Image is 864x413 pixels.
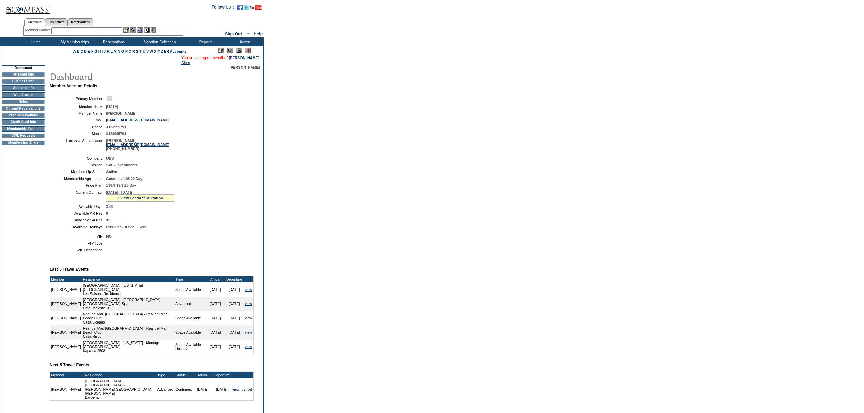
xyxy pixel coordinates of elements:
a: Subscribe to our YouTube Channel [250,7,262,11]
a: Y [157,49,160,53]
a: H [98,49,101,53]
a: Q [129,49,131,53]
td: Mobile: [52,132,103,136]
td: Dashboard [2,65,45,70]
span: 3.00 [106,204,113,209]
a: Become our fan on Facebook [237,7,243,11]
td: [PERSON_NAME] [50,378,82,400]
td: Arrival [206,276,225,282]
a: N [118,49,120,53]
a: O [121,49,124,53]
td: Follow Us :: [212,4,236,12]
td: CWL Requests [2,133,45,138]
td: [DATE] [206,297,225,311]
td: [PERSON_NAME] [50,311,82,325]
td: Advanced [174,297,206,311]
td: [PERSON_NAME] [50,340,82,354]
a: U [143,49,145,53]
td: [DATE] [206,340,225,354]
td: Primary Member: [52,95,103,102]
td: Advanced [156,378,174,400]
td: Arrival [193,372,212,378]
a: B [77,49,80,53]
td: [DATE] [225,297,244,311]
td: Home [15,37,54,46]
td: Past Reservations [2,113,45,118]
td: Available Holidays: [52,225,103,229]
td: VIP Description: [52,248,103,252]
td: Available SA Res: [52,218,103,222]
a: R [132,49,135,53]
td: Email: [52,118,103,122]
td: [DATE] [225,311,244,325]
a: Clear [181,61,190,65]
td: Departure [225,276,244,282]
span: Active [106,170,117,174]
img: b_calculator.gif [151,27,156,33]
td: Admin [225,37,264,46]
td: VIP Type: [52,241,103,245]
span: Custom v4.08 20 Day [106,177,143,181]
td: Personal Info [2,72,45,77]
td: Business Info [2,79,45,84]
td: [DATE] [206,282,225,297]
td: Departure [212,372,231,378]
a: P [125,49,128,53]
a: C [80,49,83,53]
td: [DATE] [225,282,244,297]
td: Address Info [2,85,45,91]
td: Confirmed [175,378,193,400]
a: S [136,49,138,53]
td: Phone: [52,125,103,129]
td: Position: [52,163,103,167]
td: [PERSON_NAME] [50,282,82,297]
td: Current Reservations [2,106,45,111]
td: [DATE] [193,378,212,400]
td: [PERSON_NAME] [50,325,82,340]
td: Membership Agreement: [52,177,103,181]
td: Member [50,276,82,282]
span: [DATE] - [DATE] [106,190,133,194]
span: Pri:0 Peak:0 Sec:0 Sel:0 [106,225,147,229]
span: [DATE] [106,104,118,109]
a: V [146,49,149,53]
a: D [84,49,87,53]
img: Edit Mode [218,48,224,53]
td: Real del Mar, [GEOGRAPHIC_DATA] - Real del Mar Beach Club Casa Oceano [82,311,174,325]
td: [DATE] [212,378,231,400]
td: [GEOGRAPHIC_DATA], [GEOGRAPHIC_DATA] - [GEOGRAPHIC_DATA]-Spa Hotel Majestic 01 [82,297,174,311]
a: ER Accounts [164,49,186,53]
a: M [114,49,117,53]
td: Member Since: [52,104,103,109]
span: UBS [106,156,114,160]
td: Member Name: [52,111,103,115]
td: Residence [84,372,156,378]
td: Space Available [174,282,206,297]
a: X [154,49,156,53]
td: Member [50,372,82,378]
span: [PERSON_NAME] [230,65,260,69]
td: [GEOGRAPHIC_DATA], [US_STATE] - [GEOGRAPHIC_DATA] Les Saisons Residence [82,282,174,297]
td: [DATE] [206,325,225,340]
span: [PERSON_NAME] [106,111,136,115]
a: F [91,49,94,53]
div: Member Name: [25,27,51,33]
td: Space Available [174,311,206,325]
td: Space Available Holiday [174,340,206,354]
span: SVP - Investments [106,163,138,167]
a: Members [24,18,45,26]
td: Space Available [174,325,206,340]
td: Real del Mar, [GEOGRAPHIC_DATA] - Real del Mar Beach Club Casa Risco [82,325,174,340]
span: NO [106,234,112,238]
a: T [139,49,142,53]
td: Current Contract: [52,190,103,202]
img: Follow us on Twitter [244,5,249,10]
td: My Memberships [54,37,94,46]
a: » View Contract Utilization [117,196,163,200]
a: W [150,49,153,53]
td: [DATE] [206,311,225,325]
td: [GEOGRAPHIC_DATA], [US_STATE] - Montage [GEOGRAPHIC_DATA] Kapalua 2508 [82,340,174,354]
td: Available AR Res: [52,211,103,215]
a: view [245,316,252,320]
td: Membership Status: [52,170,103,174]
